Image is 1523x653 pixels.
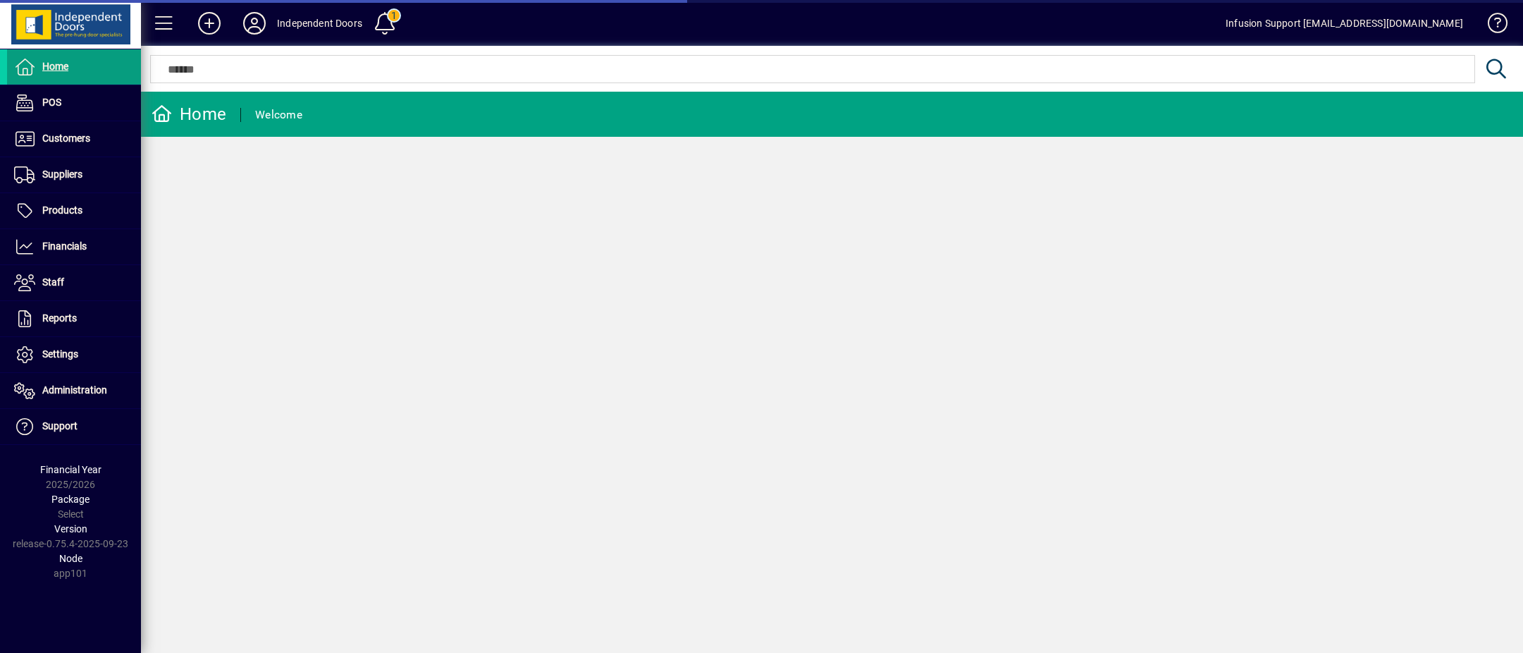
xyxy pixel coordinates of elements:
[51,494,90,505] span: Package
[187,11,232,36] button: Add
[42,384,107,396] span: Administration
[42,169,82,180] span: Suppliers
[7,301,141,336] a: Reports
[42,133,90,144] span: Customers
[1226,12,1463,35] div: Infusion Support [EMAIL_ADDRESS][DOMAIN_NAME]
[7,409,141,444] a: Support
[42,420,78,432] span: Support
[40,464,101,475] span: Financial Year
[42,312,77,324] span: Reports
[42,205,82,216] span: Products
[54,523,87,535] span: Version
[7,157,141,193] a: Suppliers
[7,265,141,300] a: Staff
[42,276,64,288] span: Staff
[42,97,61,108] span: POS
[42,240,87,252] span: Financials
[59,553,82,564] span: Node
[232,11,277,36] button: Profile
[277,12,362,35] div: Independent Doors
[1477,3,1505,49] a: Knowledge Base
[7,337,141,372] a: Settings
[7,193,141,228] a: Products
[7,85,141,121] a: POS
[7,121,141,157] a: Customers
[7,373,141,408] a: Administration
[42,61,68,72] span: Home
[255,104,302,126] div: Welcome
[152,103,226,126] div: Home
[42,348,78,360] span: Settings
[7,229,141,264] a: Financials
